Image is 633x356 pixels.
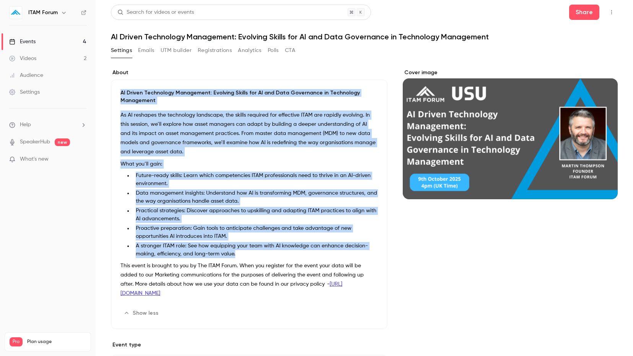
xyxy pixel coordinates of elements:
h1: AI Driven Technology Management: Evolving Skills for AI and Data Governance in Technology Management [111,32,618,41]
span: new [55,138,70,146]
h6: ITAM Forum [28,9,58,16]
div: Search for videos or events [117,8,194,16]
span: Plan usage [27,339,86,345]
a: SpeakerHub [20,138,50,146]
div: Settings [9,88,40,96]
li: Data management insights: Understand how AI is transforming MDM, governance structures, and the w... [133,189,378,205]
div: Videos [9,55,36,62]
p: As AI reshapes the technology landscape, the skills required for effective ITAM are rapidly evolv... [120,111,378,156]
button: Settings [111,44,132,57]
span: Pro [10,337,23,346]
p: This event is brought to you by The ITAM Forum. When you register for the event your data will be... [120,261,378,298]
iframe: Noticeable Trigger [77,156,86,163]
button: Show less [120,307,163,319]
label: About [111,69,387,76]
li: Proactive preparation: Gain tools to anticipate challenges and take advantage of new opportunitie... [133,224,378,241]
p: What you’ll gain: [120,159,378,169]
div: Events [9,38,36,46]
li: Future-ready skills: Learn which competencies ITAM professionals need to thrive in an AI-driven e... [133,172,378,188]
span: Help [20,121,31,129]
li: Practical strategies: Discover approaches to upskilling and adapting ITAM practices to align with... [133,207,378,223]
div: Audience [9,72,43,79]
img: ITAM Forum [10,7,22,19]
span: What's new [20,155,49,163]
button: UTM builder [161,44,192,57]
button: Emails [138,44,154,57]
button: CTA [285,44,295,57]
p: Event type [111,341,387,349]
button: Polls [268,44,279,57]
button: Registrations [198,44,232,57]
li: A stronger ITAM role: See how equipping your team with AI knowledge can enhance decision-making, ... [133,242,378,258]
button: Analytics [238,44,262,57]
section: Cover image [403,69,618,199]
button: Share [569,5,599,20]
p: AI Driven Technology Management: Evolving Skills for AI and Data Governance in Technology Management [120,89,378,104]
li: help-dropdown-opener [9,121,86,129]
label: Cover image [403,69,618,76]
